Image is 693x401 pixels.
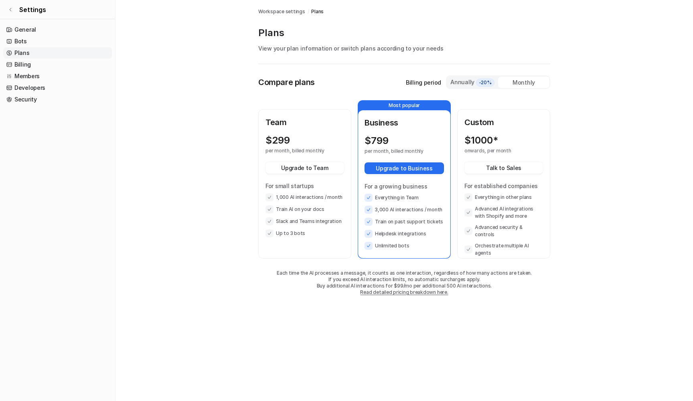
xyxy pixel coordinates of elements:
[365,242,444,250] li: Unlimited bots
[3,24,112,35] a: General
[464,135,498,146] p: $ 1000*
[3,47,112,59] a: Plans
[365,117,444,129] p: Business
[258,270,550,276] p: Each time the AI processes a message, it counts as one interaction, regardless of how many action...
[464,148,529,154] p: onwards, per month
[365,182,444,190] p: For a growing business
[8,140,152,162] div: Send us a message
[365,230,444,238] li: Helpdesk integrations
[464,182,543,190] p: For established companies
[365,194,444,202] li: Everything in Team
[47,13,63,29] img: Profile image for eesel
[308,8,309,15] span: /
[464,205,543,220] li: Advanced AI integrations with Shopify and more
[265,182,344,190] p: For small startups
[464,224,543,238] li: Advanced security & controls
[19,114,28,124] img: eesel avatar
[358,101,450,110] p: Most popular
[16,101,144,109] div: Recent message
[365,206,444,214] li: 3,000 AI interactions / month
[16,147,134,156] div: Send us a message
[258,44,550,53] p: View your plan information or switch plans according to your needs
[34,121,49,130] div: eesel
[406,78,441,87] p: Billing period
[258,76,315,88] p: Compare plans
[16,71,144,84] p: How can we help?
[265,162,344,174] button: Upgrade to Team
[107,270,134,276] span: Messages
[464,162,543,174] button: Talk to Sales
[31,270,49,276] span: Home
[498,77,549,88] div: Monthly
[265,205,344,213] li: Train AI on your docs
[265,148,330,154] p: per month, billed monthly
[258,283,550,289] p: Buy additional AI interactions for $99/mo per additional 500 AI interactions.
[365,162,444,174] button: Upgrade to Business
[311,8,324,15] a: Plans
[15,120,25,130] img: Patrick avatar
[450,78,495,87] div: Annually
[365,218,444,226] li: Train on past support tickets
[258,8,305,15] a: Workspace settings
[464,193,543,201] li: Everything in other plans
[50,121,78,130] div: • 12m ago
[3,36,112,47] a: Bots
[31,13,47,29] img: Profile image for Patrick
[3,71,112,82] a: Members
[258,276,550,283] p: If you exceed AI interaction limits, no automatic surcharges apply.
[16,13,32,29] img: Profile image for Amogh
[360,289,448,295] a: Read detailed pricing breakdown here.
[365,148,430,154] p: per month, billed monthly
[265,135,290,146] p: $ 299
[80,250,160,282] button: Messages
[3,94,112,105] a: Security
[8,106,152,136] div: eesel avatarPatrick avatarAmogh avatarYou’ll get replies here and in your email: ✉️ [EMAIL_ADDRES...
[19,5,46,14] span: Settings
[258,26,550,39] p: Plans
[265,229,344,237] li: Up to 3 bots
[464,242,543,257] li: Orchestrate multiple AI agents
[22,120,32,130] img: Amogh avatar
[3,59,112,70] a: Billing
[138,13,152,27] div: Close
[265,193,344,201] li: 1,000 AI interactions / month
[8,94,152,136] div: Recent messageeesel avatarPatrick avatarAmogh avatarYou’ll get replies here and in your email: ✉️...
[464,116,543,128] p: Custom
[16,57,144,71] p: Hi there 👋
[365,135,389,146] p: $ 799
[265,217,344,225] li: Slack and Teams integration
[265,116,344,128] p: Team
[3,82,112,93] a: Developers
[476,79,494,87] span: -20%
[34,113,341,120] span: You’ll get replies here and in your email: ✉️ [EMAIL_ADDRESS][DOMAIN_NAME] Our usual reply time 🕒...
